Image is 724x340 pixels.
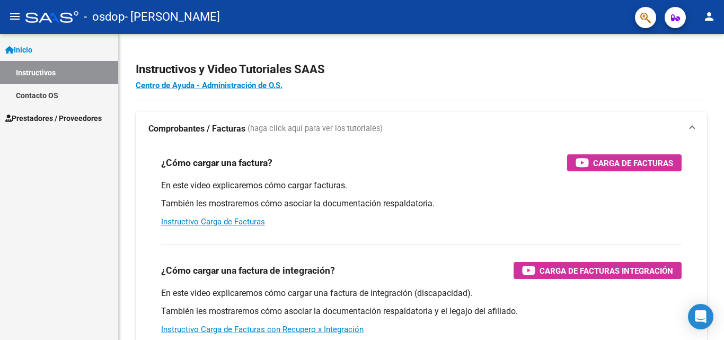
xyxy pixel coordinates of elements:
span: - [PERSON_NAME] [125,5,220,29]
mat-icon: person [703,10,716,23]
h3: ¿Cómo cargar una factura? [161,155,272,170]
span: Carga de Facturas [593,156,673,170]
mat-icon: menu [8,10,21,23]
button: Carga de Facturas Integración [514,262,682,279]
strong: Comprobantes / Facturas [148,123,245,135]
h2: Instructivos y Video Tutoriales SAAS [136,59,707,80]
span: Carga de Facturas Integración [540,264,673,277]
span: Inicio [5,44,32,56]
button: Carga de Facturas [567,154,682,171]
h3: ¿Cómo cargar una factura de integración? [161,263,335,278]
span: (haga click aquí para ver los tutoriales) [248,123,383,135]
a: Instructivo Carga de Facturas con Recupero x Integración [161,325,364,334]
p: En este video explicaremos cómo cargar una factura de integración (discapacidad). [161,287,682,299]
p: También les mostraremos cómo asociar la documentación respaldatoria. [161,198,682,210]
div: Open Intercom Messenger [688,304,713,329]
p: También les mostraremos cómo asociar la documentación respaldatoria y el legajo del afiliado. [161,306,682,317]
a: Instructivo Carga de Facturas [161,217,265,226]
a: Centro de Ayuda - Administración de O.S. [136,81,282,90]
span: Prestadores / Proveedores [5,112,102,124]
mat-expansion-panel-header: Comprobantes / Facturas (haga click aquí para ver los tutoriales) [136,112,707,146]
p: En este video explicaremos cómo cargar facturas. [161,180,682,191]
span: - osdop [84,5,125,29]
